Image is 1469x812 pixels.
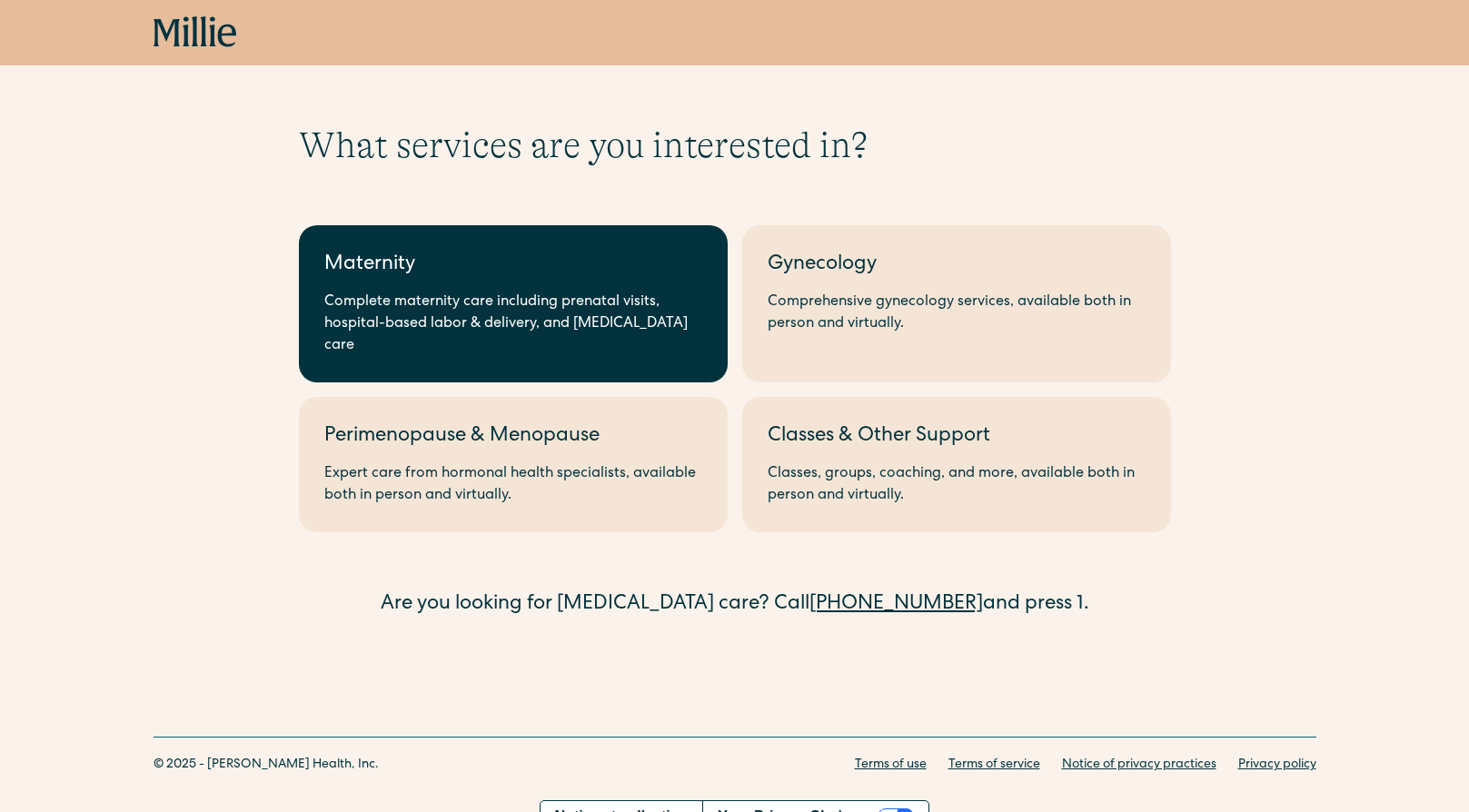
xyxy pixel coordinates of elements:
a: Notice of privacy practices [1062,756,1216,775]
div: Gynecology [768,251,1146,281]
div: Expert care from hormonal health specialists, available both in person and virtually. [324,463,702,507]
h1: What services are you interested in? [299,124,1171,167]
a: Privacy policy [1238,756,1316,775]
div: Classes, groups, coaching, and more, available both in person and virtually. [768,463,1146,507]
div: Complete maternity care including prenatal visits, hospital-based labor & delivery, and [MEDICAL_... [324,292,702,357]
div: Maternity [324,251,702,281]
a: [PHONE_NUMBER] [809,595,983,615]
div: Are you looking for [MEDICAL_DATA] care? Call and press 1. [299,590,1171,620]
a: Perimenopause & MenopauseExpert care from hormonal health specialists, available both in person a... [299,397,728,532]
div: © 2025 - [PERSON_NAME] Health, Inc. [154,756,379,775]
a: GynecologyComprehensive gynecology services, available both in person and virtually. [742,225,1171,382]
a: Classes & Other SupportClasses, groups, coaching, and more, available both in person and virtually. [742,397,1171,532]
a: Terms of use [855,756,927,775]
div: Classes & Other Support [768,422,1146,452]
div: Perimenopause & Menopause [324,422,702,452]
a: MaternityComplete maternity care including prenatal visits, hospital-based labor & delivery, and ... [299,225,728,382]
div: Comprehensive gynecology services, available both in person and virtually. [768,292,1146,335]
a: Terms of service [948,756,1040,775]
